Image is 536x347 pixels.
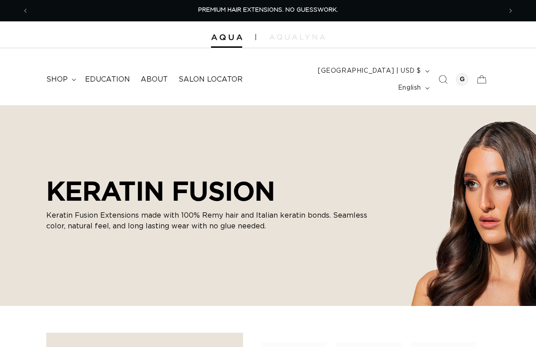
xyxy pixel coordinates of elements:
[135,70,173,90] a: About
[41,70,80,90] summary: shop
[80,70,135,90] a: Education
[501,2,520,19] button: Next announcement
[173,70,248,90] a: Salon Locator
[179,75,243,84] span: Salon Locator
[313,62,433,79] button: [GEOGRAPHIC_DATA] | USD $
[85,75,130,84] span: Education
[211,34,242,41] img: Aqua Hair Extensions
[398,83,421,93] span: English
[16,2,35,19] button: Previous announcement
[269,34,325,40] img: aqualyna.com
[141,75,168,84] span: About
[46,210,385,231] p: Keratin Fusion Extensions made with 100% Remy hair and Italian keratin bonds. Seamless color, nat...
[46,75,68,84] span: shop
[198,7,338,13] span: PREMIUM HAIR EXTENSIONS. NO GUESSWORK.
[433,70,453,89] summary: Search
[318,66,421,76] span: [GEOGRAPHIC_DATA] | USD $
[46,175,385,207] h2: KERATIN FUSION
[393,79,433,96] button: English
